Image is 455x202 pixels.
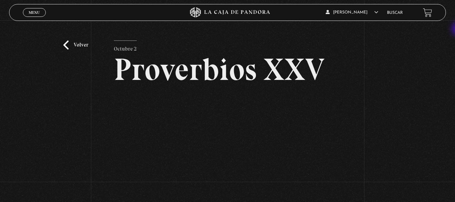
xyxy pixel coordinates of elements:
[29,10,40,15] span: Menu
[114,54,341,85] h2: Proverbios XXV
[26,16,42,21] span: Cerrar
[326,10,378,15] span: [PERSON_NAME]
[423,8,432,17] a: View your shopping cart
[387,11,403,15] a: Buscar
[63,40,88,50] a: Volver
[114,40,137,54] p: Octubre 2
